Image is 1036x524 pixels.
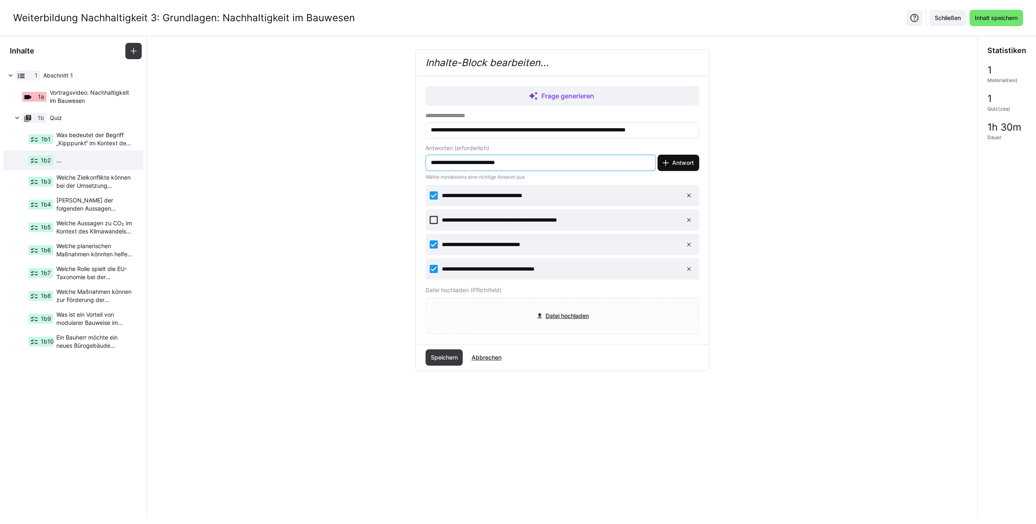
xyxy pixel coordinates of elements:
span: 1 [987,93,992,104]
span: [PERSON_NAME] der folgenden Aussagen beschreibt ein Beispiel für Kreislaufwirtschaft im Bauwesen? [56,196,133,213]
h3: Inhalte [10,47,34,56]
span: 1a [38,93,44,101]
span: 1b5 [41,223,51,231]
span: 1 [987,65,992,75]
span: Frage generieren [540,91,596,101]
div: Antworten (erforderlich) [426,145,699,151]
span: 1h 30m [987,122,1021,133]
span: ... [56,156,61,164]
span: 1b7 [41,269,51,277]
span: 1b8 [41,292,51,300]
span: Welche Aussagen zu CO₂ im Kontext des Klimawandels sind korrekt? [56,219,133,235]
span: Ein Bauherr möchte ein neues Bürogebäude errichten. Welche Argumente aus dem Vortrag könntest du ... [56,333,133,350]
span: 1b9 [41,315,51,323]
div: Wähle mindestens eine richtige Antwort aus [426,174,699,180]
div: Weiterbildung Nachhaltigkeit 3: Grundlagen: Nachhaltigkeit im Bauwesen [13,12,355,24]
span: Quiz(zes) [987,106,1010,112]
button: Inhalt speichern [969,10,1023,26]
span: Quiz [50,114,133,122]
h2: Inhalte-Block bearbeiten... [416,50,709,76]
span: 1b3 [41,178,51,186]
button: Speichern [426,349,463,366]
span: Welche planerischen Maßnahmen könnten helfen, ein Gebäude an den Klimawandel anzupassen? [56,242,133,258]
span: Welche Maßnahmen können zur Förderung der Biodiversität auf Baugrundstücken beitragen? [56,288,133,304]
span: 1b10 [41,337,54,346]
span: Welche Zielkonflikte können bei der Umsetzung nachhaltiger Bauprojekte entstehen? [56,173,133,190]
button: Frage generieren [426,86,699,106]
span: Speichern [429,353,459,362]
span: 1 [35,71,38,80]
button: Antwort [657,155,699,171]
p: Datei hochladen (Pflichtfeld) [426,286,699,294]
span: Was bedeutet der Begriff „Kipppunkt“ im Kontext des Klimawandels? [56,131,133,147]
span: Abschnitt 1 [43,71,133,80]
span: Vortragsvideo: Nachhaltigkeit im Bauwesen [50,89,133,105]
span: Welche Rolle spielt die EU-Taxonomie bei der Finanzierung von Bauprojekten? [56,265,133,281]
button: Schließen [929,10,966,26]
button: Abbrechen [466,349,506,366]
span: Was ist ein Vorteil von modularer Bauweise im Sinne der Kreislaufwirtschaft? [56,311,133,327]
span: Schließen [934,14,962,22]
span: 1b6 [41,246,51,254]
span: 1b2 [41,156,51,164]
span: Dauer [987,134,1002,141]
span: Inhalt speichern [974,14,1019,22]
span: 1b [38,114,44,122]
span: Material(ien) [987,77,1018,84]
span: Antwort [671,159,695,167]
span: Abbrechen [470,353,502,362]
h3: Statistiken [987,46,1026,55]
span: 1b4 [41,200,51,209]
span: 1b1 [41,135,51,143]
